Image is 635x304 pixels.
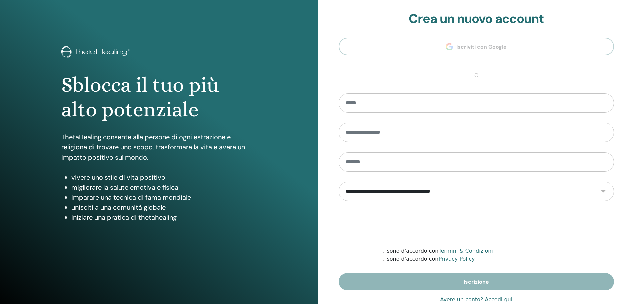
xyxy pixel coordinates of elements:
[71,212,256,222] li: iniziare una pratica di thetahealing
[339,11,614,27] h2: Crea un nuovo account
[71,182,256,192] li: migliorare la salute emotiva e fisica
[471,71,482,79] span: o
[440,296,512,304] a: Avere un conto? Accedi qui
[71,202,256,212] li: unisciti a una comunità globale
[71,192,256,202] li: imparare una tecnica di fama mondiale
[387,247,493,255] label: sono d'accordo con
[61,73,256,122] h1: Sblocca il tuo più alto potenziale
[426,211,527,237] iframe: reCAPTCHA
[438,248,493,254] a: Termini & Condizioni
[387,255,475,263] label: sono d'accordo con
[61,132,256,162] p: ThetaHealing consente alle persone di ogni estrazione e religione di trovare uno scopo, trasforma...
[438,256,475,262] a: Privacy Policy
[71,172,256,182] li: vivere uno stile di vita positivo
